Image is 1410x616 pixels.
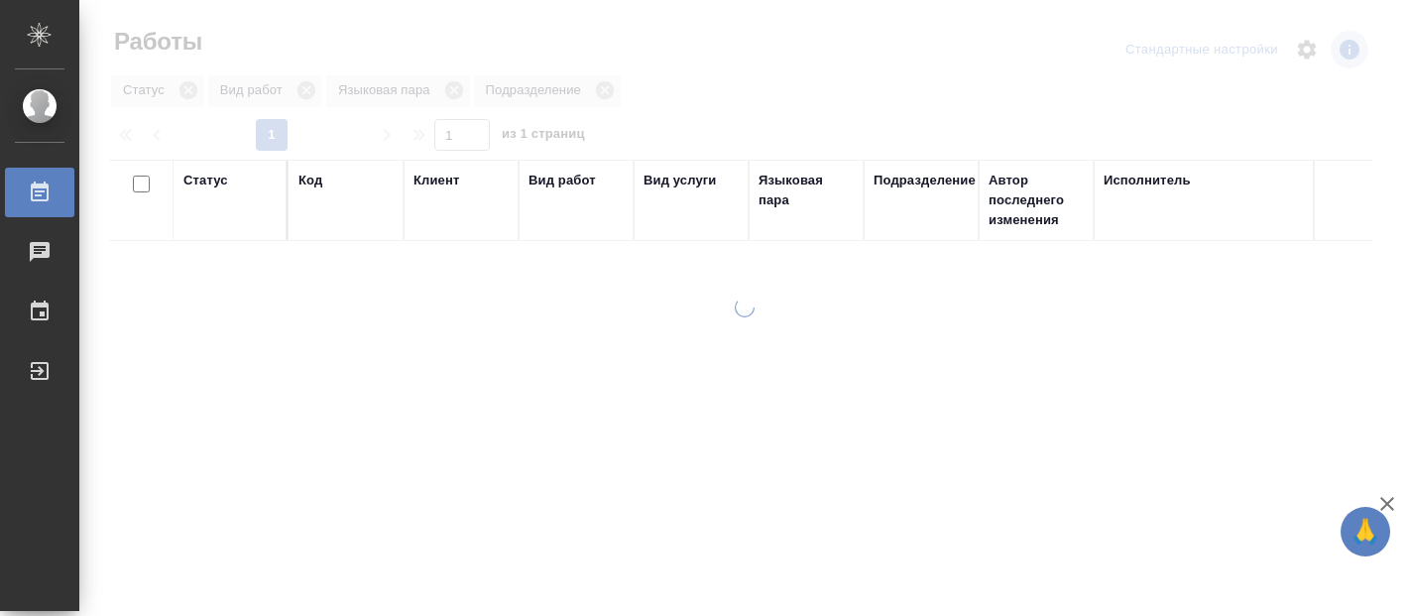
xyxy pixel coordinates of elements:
[989,171,1084,230] div: Автор последнего изменения
[183,171,228,190] div: Статус
[874,171,976,190] div: Подразделение
[529,171,596,190] div: Вид работ
[298,171,322,190] div: Код
[1104,171,1191,190] div: Исполнитель
[1341,507,1390,556] button: 🙏
[644,171,717,190] div: Вид услуги
[1349,511,1382,553] span: 🙏
[413,171,459,190] div: Клиент
[759,171,854,210] div: Языковая пара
